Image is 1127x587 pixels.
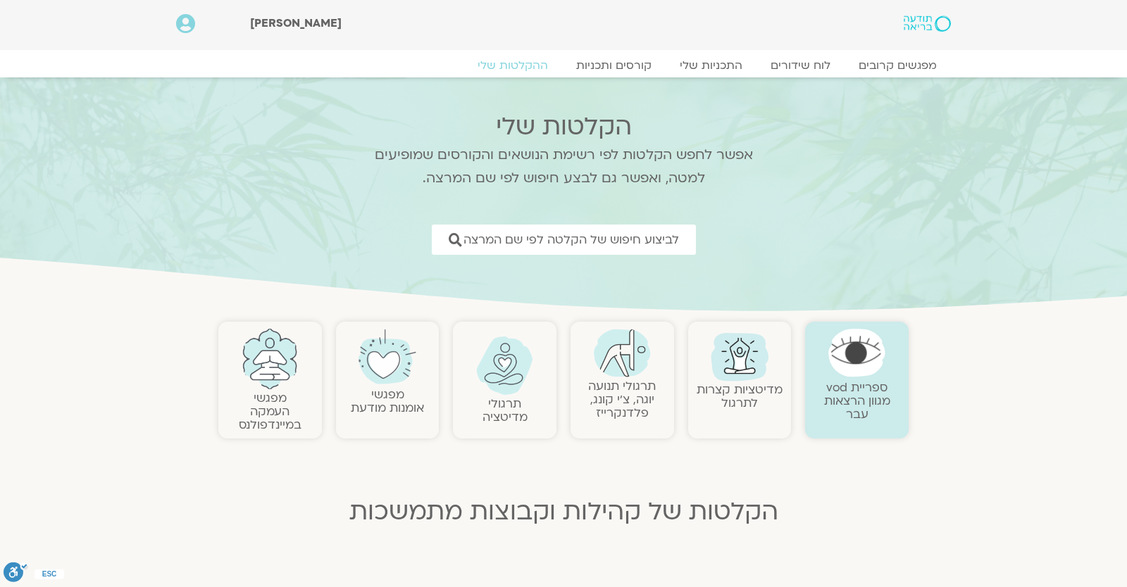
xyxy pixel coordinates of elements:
a: מפגשים קרובים [845,58,951,72]
a: ספריית vodמגוון הרצאות עבר [824,379,890,422]
a: מדיטציות קצרות לתרגול [697,381,783,411]
h2: הקלטות שלי [356,113,771,141]
a: מפגשיאומנות מודעת [351,386,424,416]
a: תרגולימדיטציה [482,396,528,425]
a: לביצוע חיפוש של הקלטה לפי שם המרצה [432,225,696,255]
a: מפגשיהעמקה במיינדפולנס [239,390,301,433]
a: התכניות שלי [666,58,756,72]
a: קורסים ותכניות [562,58,666,72]
h2: הקלטות של קהילות וקבוצות מתמשכות [218,498,909,526]
a: ההקלטות שלי [463,58,562,72]
p: אפשר לחפש הקלטות לפי רשימת הנושאים והקורסים שמופיעים למטה, ואפשר גם לבצע חיפוש לפי שם המרצה. [356,144,771,190]
span: לביצוע חיפוש של הקלטה לפי שם המרצה [463,233,679,246]
a: לוח שידורים [756,58,845,72]
a: תרגולי תנועהיוגה, צ׳י קונג, פלדנקרייז [588,378,656,421]
nav: Menu [176,58,951,72]
span: [PERSON_NAME] [250,15,342,31]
